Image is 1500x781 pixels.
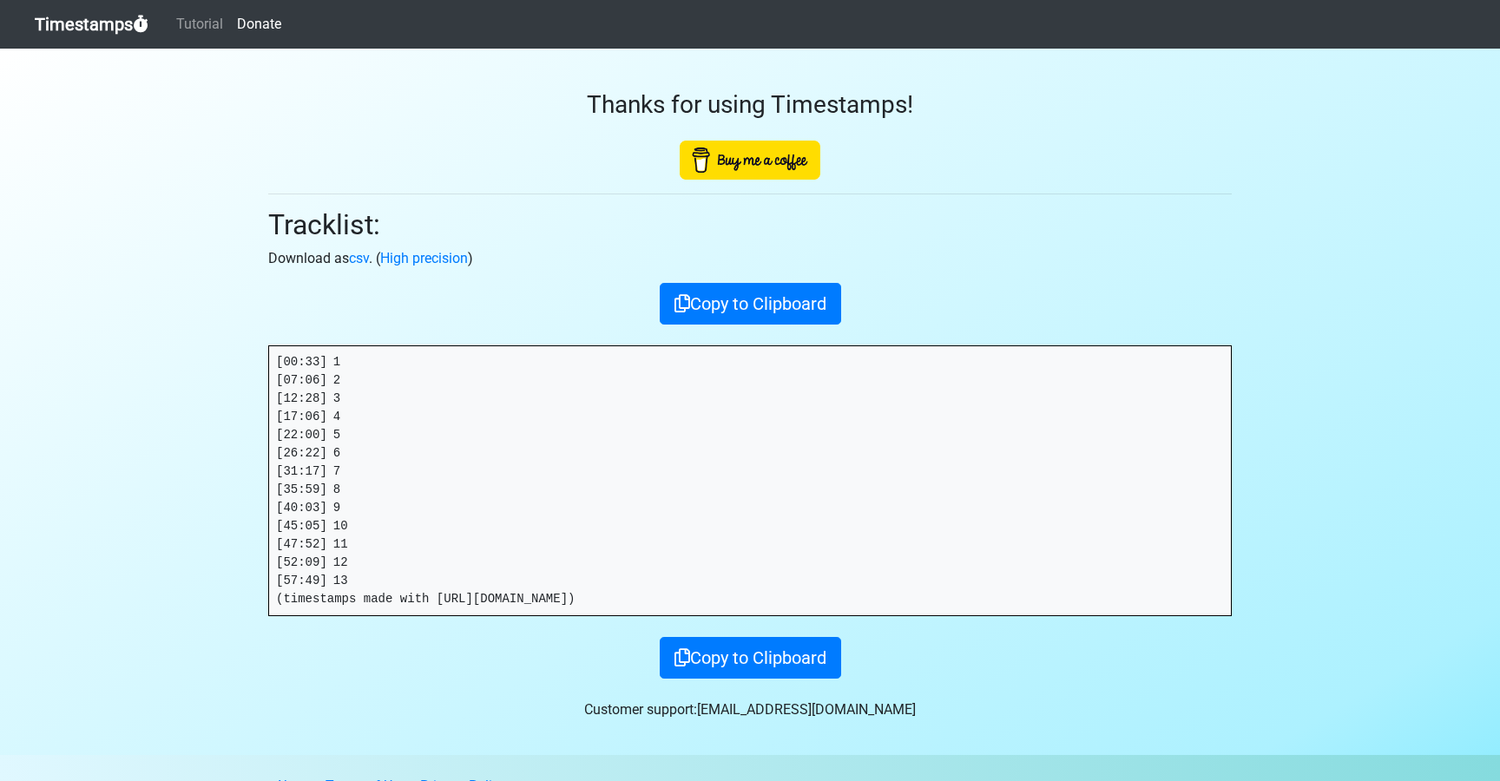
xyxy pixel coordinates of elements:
[269,346,1231,615] pre: [00:33] 1 [07:06] 2 [12:28] 3 [17:06] 4 [22:00] 5 [26:22] 6 [31:17] 7 [35:59] 8 [40:03] 9 [45:05]...
[268,248,1232,269] p: Download as . ( )
[268,90,1232,120] h3: Thanks for using Timestamps!
[660,637,841,679] button: Copy to Clipboard
[35,7,148,42] a: Timestamps
[268,208,1232,241] h2: Tracklist:
[380,250,468,266] a: High precision
[230,7,288,42] a: Donate
[680,141,820,180] img: Buy Me A Coffee
[349,250,369,266] a: csv
[169,7,230,42] a: Tutorial
[660,283,841,325] button: Copy to Clipboard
